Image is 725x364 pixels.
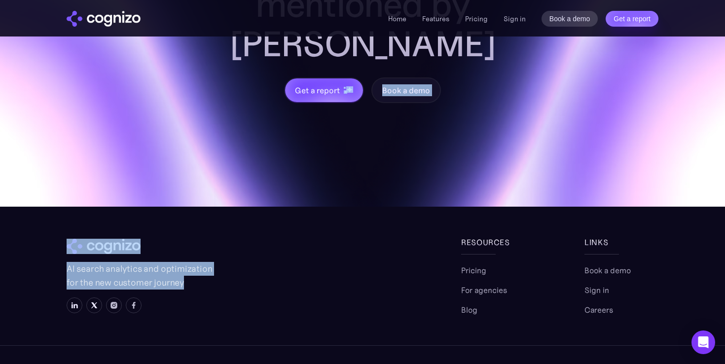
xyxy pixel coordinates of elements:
img: X icon [90,301,98,309]
img: star [344,90,347,94]
a: Pricing [465,14,488,23]
img: LinkedIn icon [71,301,78,309]
a: Features [422,14,449,23]
a: Blog [461,304,477,316]
a: Book a demo [371,77,440,103]
img: cognizo logo [67,239,141,255]
img: cognizo logo [67,11,141,27]
a: Get a reportstarstarstar [284,77,364,103]
a: Careers [584,304,613,316]
a: Pricing [461,264,486,276]
a: home [67,11,141,27]
div: Book a demo [382,84,430,96]
div: Get a report [295,84,339,96]
a: Book a demo [542,11,598,27]
a: Book a demo [584,264,631,276]
img: star [344,87,345,88]
a: For agencies [461,284,507,296]
a: Home [388,14,406,23]
p: AI search analytics and optimization for the new customer journey [67,262,215,290]
a: Sign in [584,284,609,296]
img: star [346,86,353,93]
div: Open Intercom Messenger [691,330,715,354]
a: Get a report [606,11,658,27]
div: Resources [461,236,535,248]
div: links [584,236,658,248]
a: Sign in [504,13,526,25]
